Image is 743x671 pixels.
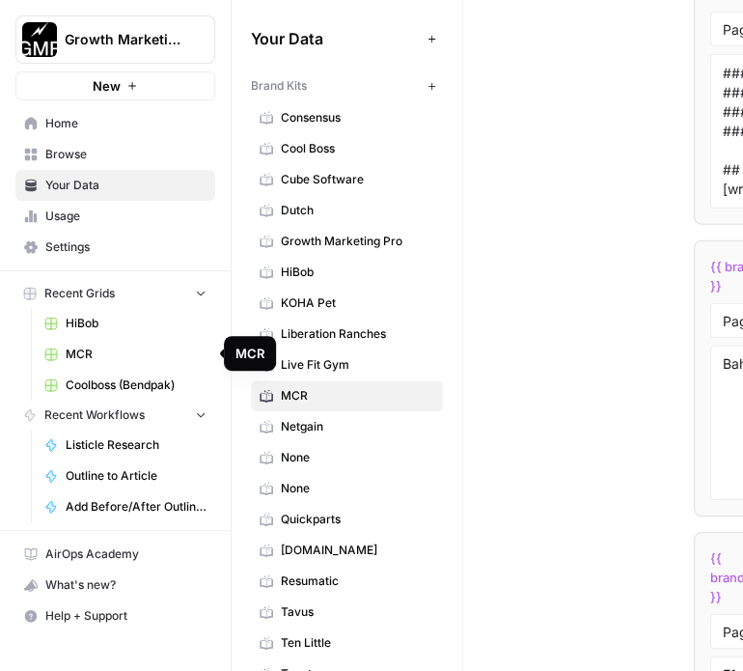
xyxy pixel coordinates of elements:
a: Cube Software [251,164,443,195]
span: Liberation Ranches [281,325,434,343]
a: Consensus [251,102,443,133]
button: Recent Grids [15,279,215,308]
span: None [281,480,434,497]
span: Quickparts [281,511,434,528]
span: Your Data [45,177,206,194]
span: Cube Software [281,171,434,188]
span: Home [45,115,206,132]
span: Settings [45,238,206,256]
a: Outline to Article [36,461,215,491]
a: Growth Marketing Pro [251,226,443,257]
a: Resumatic [251,566,443,597]
span: Recent Grids [44,285,115,302]
span: AirOps Academy [45,545,206,563]
a: None [251,442,443,473]
a: Netgain [251,411,443,442]
span: Brand Kits [251,77,307,95]
button: Help + Support [15,601,215,631]
a: HiBob [251,257,443,288]
span: Cool Boss [281,140,434,157]
a: Browse [15,139,215,170]
a: Your Data [15,170,215,201]
img: Growth Marketing Pro Logo [22,22,57,57]
span: Add Before/After Outline to KB [66,498,206,516]
button: What's new? [15,570,215,601]
span: Listicle Research [66,436,206,454]
a: Tavus [251,597,443,628]
a: Usage [15,201,215,232]
a: AirOps Academy [15,539,215,570]
span: Outline to Article [66,467,206,485]
a: Live Fit Gym [251,349,443,380]
span: Tavus [281,603,434,621]
a: Quickparts [251,504,443,535]
span: Your Data [251,27,420,50]
span: Ten Little [281,634,434,652]
span: MCR [281,387,434,405]
a: Liberation Ranches [251,319,443,349]
span: Dutch [281,202,434,219]
a: HiBob [36,308,215,339]
a: Settings [15,232,215,263]
span: HiBob [281,264,434,281]
span: Growth Marketing Pro [65,30,181,49]
button: New [15,71,215,100]
a: Home [15,108,215,139]
span: New [93,76,121,96]
span: [DOMAIN_NAME] [281,542,434,559]
a: [DOMAIN_NAME] [251,535,443,566]
button: Workspace: Growth Marketing Pro [15,15,215,64]
a: MCR [251,380,443,411]
span: Consensus [281,109,434,126]
span: HiBob [66,315,206,332]
span: MCR [66,346,206,363]
span: Netgain [281,418,434,435]
a: Listicle Research [36,430,215,461]
span: None [281,449,434,466]
a: MCR [36,339,215,370]
span: Resumatic [281,573,434,590]
span: Recent Workflows [44,406,145,424]
a: Dutch [251,195,443,226]
span: Coolboss (Bendpak) [66,377,206,394]
span: KOHA Pet [281,294,434,312]
a: Add Before/After Outline to KB [36,491,215,522]
span: Help + Support [45,607,206,625]
a: Coolboss (Bendpak) [36,370,215,401]
div: What's new? [16,571,214,600]
a: KOHA Pet [251,288,443,319]
span: Usage [45,208,206,225]
span: Browse [45,146,206,163]
span: Live Fit Gym [281,356,434,374]
a: Ten Little [251,628,443,658]
span: Growth Marketing Pro [281,233,434,250]
a: Cool Boss [251,133,443,164]
a: None [251,473,443,504]
button: Recent Workflows [15,401,215,430]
